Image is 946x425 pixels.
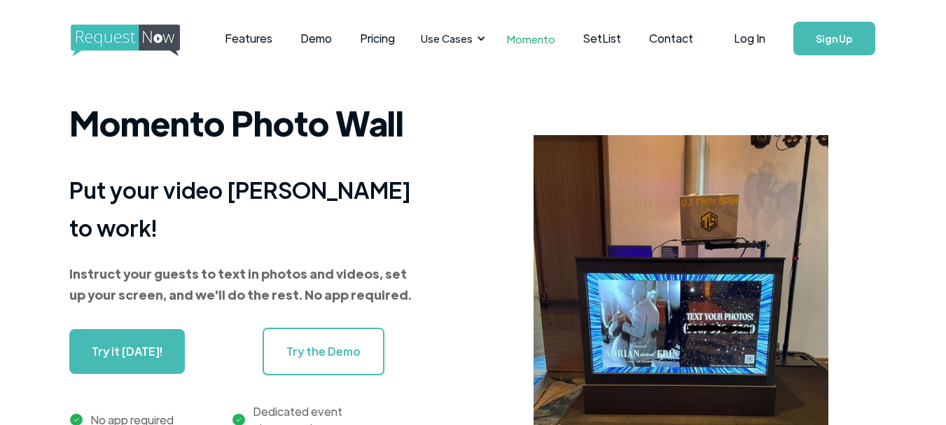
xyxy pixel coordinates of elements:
h1: Momento Photo Wall [69,95,419,151]
a: Momento [493,18,569,60]
div: Use Cases [421,31,473,46]
a: Log In [720,14,779,63]
a: Contact [635,17,707,60]
a: Pricing [346,17,409,60]
strong: Instruct your guests to text in photos and videos, set up your screen, and we'll do the rest. No ... [69,265,412,302]
a: Try the Demo [263,328,384,375]
strong: Put your video [PERSON_NAME] to work! [69,175,411,242]
a: SetList [569,17,635,60]
a: Try it [DATE]! [69,329,185,374]
a: Sign Up [793,22,875,55]
div: Use Cases [412,17,489,60]
a: Features [211,17,286,60]
img: requestnow logo [71,25,206,57]
a: home [71,25,176,53]
a: Demo [286,17,346,60]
